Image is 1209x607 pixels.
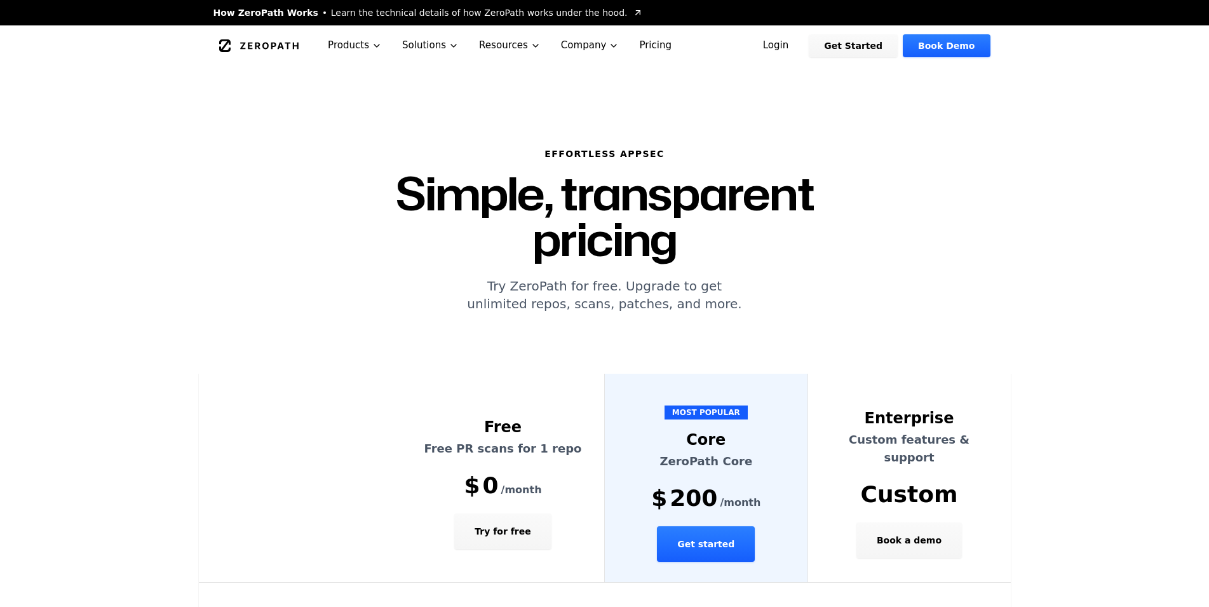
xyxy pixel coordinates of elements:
button: Resources [469,25,551,65]
a: Book Demo [903,34,990,57]
span: /month [720,495,760,510]
span: $ [651,486,667,511]
a: Get Started [809,34,898,57]
p: Free PR scans for 1 repo [417,440,589,458]
h1: Simple, transparent pricing [320,170,889,262]
a: How ZeroPath WorksLearn the technical details of how ZeroPath works under the hood. [213,6,643,19]
span: How ZeroPath Works [213,6,318,19]
button: Try for free [454,514,551,549]
p: ZeroPath Core [620,453,792,470]
p: Try ZeroPath for free. Upgrade to get unlimited repos, scans, patches, and more. [320,277,889,313]
span: Learn the technical details of how ZeroPath works under the hood. [331,6,628,19]
a: Login [748,34,804,57]
span: /month [501,482,542,498]
span: $ [464,473,480,498]
span: 0 [483,473,499,498]
button: Get started [657,526,755,562]
p: Custom features & support [823,431,996,467]
span: 200 [670,486,717,511]
button: Company [551,25,630,65]
a: Pricing [629,25,682,65]
span: Custom [861,482,958,507]
nav: Global [198,25,1011,65]
h6: Effortless AppSec [320,147,889,160]
div: Free [417,417,589,437]
span: MOST POPULAR [665,406,748,419]
div: Core [620,430,792,450]
div: Enterprise [823,408,996,428]
button: Products [318,25,392,65]
button: Book a demo [856,522,962,558]
button: Solutions [392,25,469,65]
